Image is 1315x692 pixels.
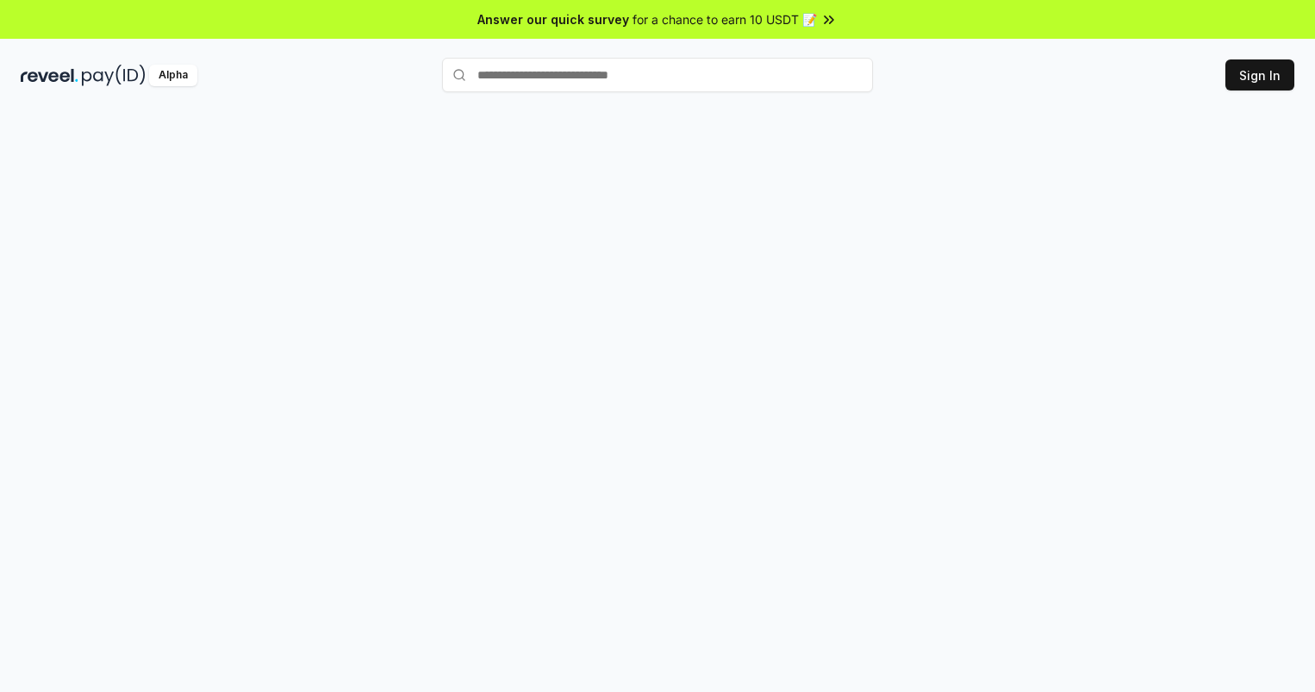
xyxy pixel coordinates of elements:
div: Alpha [149,65,197,86]
img: reveel_dark [21,65,78,86]
span: for a chance to earn 10 USDT 📝 [633,10,817,28]
span: Answer our quick survey [477,10,629,28]
button: Sign In [1225,59,1294,90]
img: pay_id [82,65,146,86]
